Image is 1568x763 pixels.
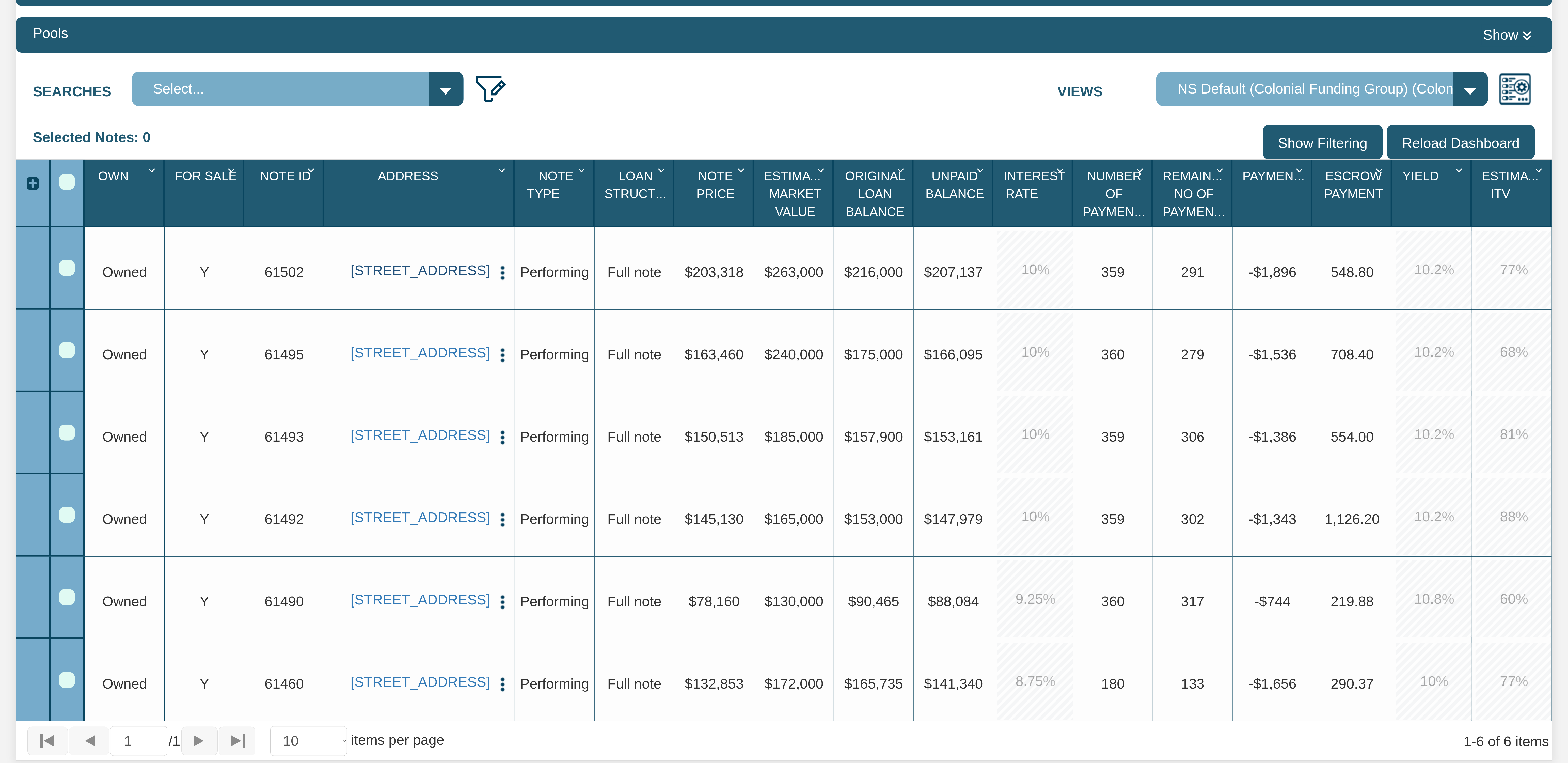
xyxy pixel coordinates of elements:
[845,169,905,219] span: Original Loan Balance
[494,509,511,529] button: Press to open the note menu
[1249,511,1296,527] span: -$1,343
[248,161,323,224] div: Note Id Sort None
[1476,643,1553,720] div: 77.0
[520,676,589,692] span: Performing
[1243,169,1330,183] span: Payment(P&I)
[1396,161,1471,224] div: Sort None
[997,643,1074,720] div: 8.75
[844,347,903,362] span: $175,000
[844,511,903,527] span: $153,000
[200,676,209,692] span: Y
[1371,160,1390,178] div: Column Menu
[678,161,753,224] div: Note Price Sort None
[1163,169,1234,219] span: Remaining No Of Payments
[685,264,744,280] span: $203,318
[1101,429,1125,445] span: 359
[260,169,311,183] span: Note Id
[494,674,511,694] button: Press to open the note menu
[689,594,740,609] span: $78,160
[98,169,129,183] span: Own
[765,429,823,445] span: $185,000
[1317,161,1391,224] div: Escrow Payment Sort None
[494,160,513,178] div: Column Menu
[813,160,832,178] div: Column Menu
[1057,72,1157,102] label: Views
[520,264,589,280] span: Performing
[1325,511,1380,527] span: 1,126.20
[764,169,835,219] span: Estimated Market Value
[1077,161,1152,224] div: Number Of Payments Sort None
[89,161,163,224] div: Own Sort None
[1476,313,1553,391] div: 68.0
[200,594,209,609] span: Y
[924,347,983,362] span: $166,095
[59,589,75,605] div: Row 5, Row Selection Checkbox
[1498,72,1532,106] img: views.png
[1249,429,1296,445] span: -$1,386
[1181,264,1205,280] span: 291
[924,676,983,692] span: $141,340
[607,264,661,280] span: Full note
[102,347,147,362] span: Owned
[1476,161,1550,224] div: Sort None
[678,161,753,224] div: Sort None
[607,347,661,362] span: Full note
[59,342,75,358] div: Row 2, Row Selection Checkbox
[997,161,1072,224] div: Sort None
[696,169,735,201] span: Note Price
[102,511,147,527] span: Owned
[574,160,593,178] div: Column Menu
[1396,396,1473,473] div: 10.2
[1476,231,1553,308] div: 77.0
[1324,169,1383,201] span: Escrow Payment
[1157,161,1231,224] div: Remaining No Of Payments Sort None
[1531,160,1550,178] div: Column Menu
[1052,160,1071,178] div: Column Menu
[997,560,1074,637] div: 9.25
[918,161,992,224] div: Unpaid Balance Sort None
[926,169,984,201] span: Unpaid Balance
[607,594,661,609] span: Full note
[303,160,322,178] div: Column Menu
[89,161,163,224] div: Sort None
[1101,347,1125,362] span: 360
[1132,160,1151,178] div: Column Menu
[328,161,514,224] div: Sort None
[1181,676,1205,692] span: 133
[494,264,511,282] img: cell-menu.png
[1181,511,1205,527] span: 302
[972,160,992,178] div: Column Menu
[1181,429,1205,445] span: 306
[494,594,511,611] img: cell-menu.png
[918,161,992,224] div: Sort None
[494,347,511,364] img: cell-menu.png
[838,161,912,224] div: Sort None
[1396,161,1471,224] div: Yield Sort None
[351,262,488,279] a: 2701 Huckleberry, Pasadena, TX, 77502
[1101,264,1125,280] span: 359
[223,160,243,178] div: Column Menu
[765,676,823,692] span: $172,000
[1077,161,1152,224] div: Sort None
[844,264,903,280] span: $216,000
[102,676,147,692] span: Owned
[168,733,172,749] abbr: of
[27,727,68,755] button: Page to first
[1396,478,1473,555] div: 10.2
[924,429,983,445] span: $153,161
[997,396,1074,473] div: 10.0
[1396,560,1473,637] div: 10.8
[494,344,511,364] button: Press to open the note menu
[520,511,589,527] span: Performing
[494,429,511,446] img: cell-menu.png
[765,264,823,280] span: $263,000
[59,174,75,190] div: Select All
[1396,643,1473,720] div: 10.0
[1237,161,1311,224] div: Sort None
[607,676,661,692] span: Full note
[181,727,218,755] button: Page forward
[844,676,903,692] span: $165,735
[758,161,833,224] div: Sort None
[219,727,255,755] button: Page to last
[685,511,744,527] span: $145,130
